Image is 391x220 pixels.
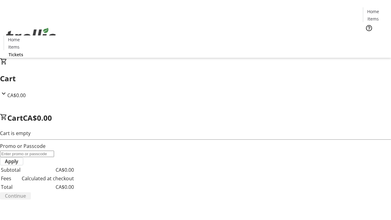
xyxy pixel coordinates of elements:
[363,35,387,42] a: Tickets
[21,174,74,182] td: Calculated at checkout
[4,51,28,58] a: Tickets
[4,36,24,43] a: Home
[7,92,26,99] span: CA$0.00
[4,21,58,52] img: Orient E2E Organization yQs7hprBS5's Logo
[8,44,20,50] span: Items
[367,16,379,22] span: Items
[367,8,379,15] span: Home
[9,51,23,58] span: Tickets
[4,44,24,50] a: Items
[21,166,74,174] td: CA$0.00
[1,174,21,182] td: Fees
[21,183,74,191] td: CA$0.00
[5,158,18,165] span: Apply
[363,8,383,15] a: Home
[368,35,382,42] span: Tickets
[8,36,20,43] span: Home
[23,113,52,123] span: CA$0.00
[363,16,383,22] a: Items
[1,166,21,174] td: Subtotal
[363,22,375,34] button: Help
[1,183,21,191] td: Total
